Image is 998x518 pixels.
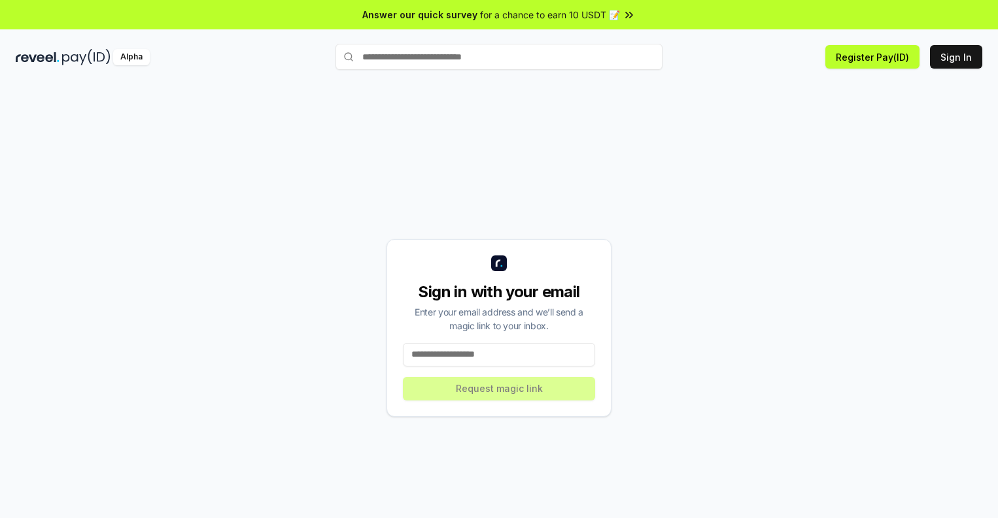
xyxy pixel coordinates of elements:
div: Sign in with your email [403,282,595,302]
div: Alpha [113,49,150,65]
button: Register Pay(ID) [825,45,920,69]
span: for a chance to earn 10 USDT 📝 [480,8,620,22]
span: Answer our quick survey [362,8,477,22]
img: logo_small [491,255,507,271]
div: Enter your email address and we’ll send a magic link to your inbox. [403,305,595,332]
button: Sign In [930,45,982,69]
img: reveel_dark [16,49,60,65]
img: pay_id [62,49,111,65]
